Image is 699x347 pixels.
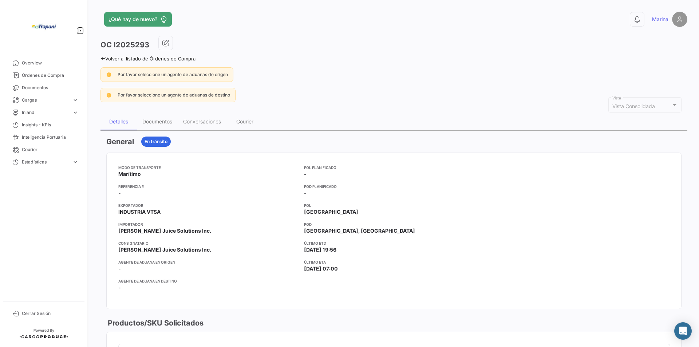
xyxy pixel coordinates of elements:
span: INDUSTRIA VTSA [118,208,161,216]
app-card-info-title: Último ETA [304,259,484,265]
a: Courier [6,143,82,156]
span: Overview [22,60,79,66]
a: Documentos [6,82,82,94]
span: expand_more [72,109,79,116]
app-card-info-title: Consignatario [118,240,298,246]
span: expand_more [72,97,79,103]
span: expand_more [72,159,79,165]
div: Documentos [142,118,172,125]
span: - [304,170,307,178]
span: [DATE] 07:00 [304,265,338,272]
app-card-info-title: Agente de Aduana en Origen [118,259,298,265]
div: Courier [236,118,253,125]
span: - [118,265,121,272]
span: Marina [652,16,668,23]
app-card-info-title: Exportador [118,202,298,208]
span: En tránsito [145,138,167,145]
span: [PERSON_NAME] Juice Solutions Inc. [118,246,211,253]
span: Inland [22,109,69,116]
span: Órdenes de Compra [22,72,79,79]
app-card-info-title: Importador [118,221,298,227]
span: [DATE] 19:56 [304,246,336,253]
app-card-info-title: Referencia # [118,184,298,189]
span: Marítimo [118,170,141,178]
img: bd005829-9598-4431-b544-4b06bbcd40b2.jpg [25,9,62,45]
span: - [304,189,307,197]
a: Overview [6,57,82,69]
app-card-info-title: POL Planificado [304,165,484,170]
span: Documentos [22,84,79,91]
a: Órdenes de Compra [6,69,82,82]
app-card-info-title: POL [304,202,484,208]
span: Insights - KPIs [22,122,79,128]
a: Insights - KPIs [6,119,82,131]
span: Por favor seleccione un agente de aduanas de destino [118,92,230,98]
app-card-info-title: Agente de Aduana en Destino [118,278,298,284]
div: Abrir Intercom Messenger [674,322,692,340]
mat-select-trigger: Vista Consolidada [612,103,655,109]
h3: Productos/SKU Solicitados [106,318,204,328]
app-card-info-title: POD Planificado [304,184,484,189]
span: [GEOGRAPHIC_DATA] [304,208,358,216]
app-card-info-title: Modo de Transporte [118,165,298,170]
a: Volver al listado de Órdenes de Compra [100,56,196,62]
a: Inteligencia Portuaria [6,131,82,143]
h3: General [106,137,134,147]
span: [PERSON_NAME] Juice Solutions Inc. [118,227,211,234]
app-card-info-title: Último ETD [304,240,484,246]
div: Conversaciones [183,118,221,125]
span: - [118,189,121,197]
span: [GEOGRAPHIC_DATA], [GEOGRAPHIC_DATA] [304,227,415,234]
span: Estadísticas [22,159,69,165]
span: Por favor seleccione un agente de aduanas de origen [118,72,228,77]
span: - [118,284,121,291]
span: Cerrar Sesión [22,310,79,317]
span: Inteligencia Portuaria [22,134,79,141]
app-card-info-title: POD [304,221,484,227]
img: placeholder-user.png [672,12,687,27]
span: Cargas [22,97,69,103]
h3: OC I2025293 [100,40,149,50]
button: ¿Qué hay de nuevo? [104,12,172,27]
div: Detalles [109,118,128,125]
span: Courier [22,146,79,153]
span: ¿Qué hay de nuevo? [108,16,157,23]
